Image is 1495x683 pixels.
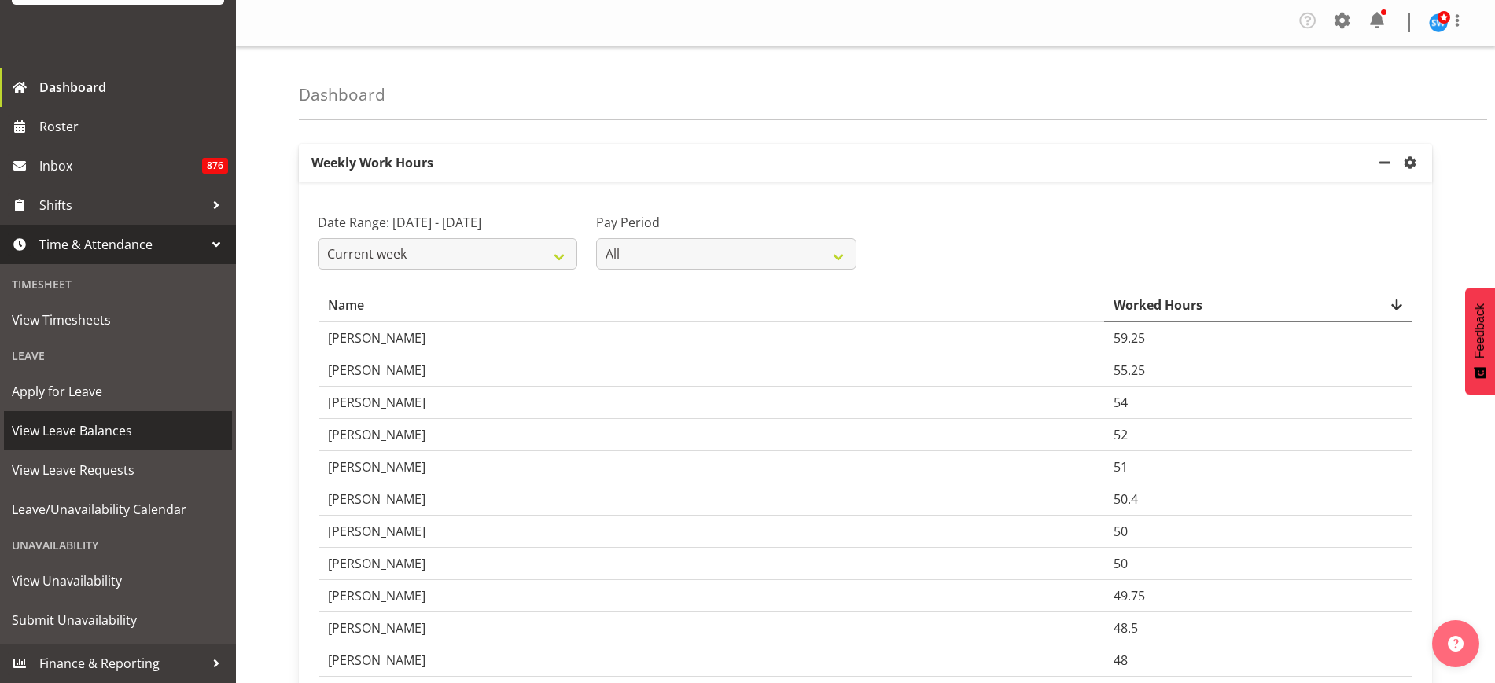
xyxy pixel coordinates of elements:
[4,450,232,490] a: View Leave Requests
[4,411,232,450] a: View Leave Balances
[319,387,1104,419] td: [PERSON_NAME]
[39,652,204,675] span: Finance & Reporting
[39,154,202,178] span: Inbox
[4,490,232,529] a: Leave/Unavailability Calendar
[1114,523,1128,540] span: 50
[1114,394,1128,411] span: 54
[1114,555,1128,572] span: 50
[39,75,228,99] span: Dashboard
[1114,458,1128,476] span: 51
[1429,13,1448,32] img: steve-webb8258.jpg
[39,193,204,217] span: Shifts
[1473,303,1487,358] span: Feedback
[12,308,224,332] span: View Timesheets
[1375,144,1401,182] a: minimize
[596,213,856,232] label: Pay Period
[12,419,224,442] span: View Leave Balances
[202,158,228,174] span: 876
[319,451,1104,483] td: [PERSON_NAME]
[319,516,1104,548] td: [PERSON_NAME]
[319,580,1104,612] td: [PERSON_NAME]
[4,300,232,340] a: View Timesheets
[1114,619,1138,637] span: 48.5
[1114,587,1145,604] span: 49.75
[39,115,228,138] span: Roster
[319,548,1104,580] td: [PERSON_NAME]
[4,268,232,300] div: Timesheet
[1114,652,1128,669] span: 48
[1401,153,1426,172] a: settings
[12,380,224,403] span: Apply for Leave
[4,340,232,372] div: Leave
[12,498,224,521] span: Leave/Unavailability Calendar
[1114,490,1138,508] span: 50.4
[318,213,577,232] label: Date Range: [DATE] - [DATE]
[299,86,385,104] h4: Dashboard
[328,296,1095,314] div: Name
[1114,329,1145,347] span: 59.25
[319,612,1104,644] td: [PERSON_NAME]
[4,600,232,640] a: Submit Unavailability
[4,561,232,600] a: View Unavailability
[12,458,224,482] span: View Leave Requests
[4,529,232,561] div: Unavailability
[1465,288,1495,395] button: Feedback - Show survey
[12,608,224,632] span: Submit Unavailability
[319,419,1104,451] td: [PERSON_NAME]
[4,372,232,411] a: Apply for Leave
[299,144,1375,182] p: Weekly Work Hours
[1114,426,1128,443] span: 52
[319,322,1104,354] td: [PERSON_NAME]
[1114,362,1145,379] span: 55.25
[12,569,224,593] span: View Unavailability
[1114,296,1403,314] div: Worked Hours
[39,233,204,256] span: Time & Attendance
[319,644,1104,677] td: [PERSON_NAME]
[319,483,1104,516] td: [PERSON_NAME]
[1448,636,1464,652] img: help-xxl-2.png
[319,354,1104,387] td: [PERSON_NAME]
